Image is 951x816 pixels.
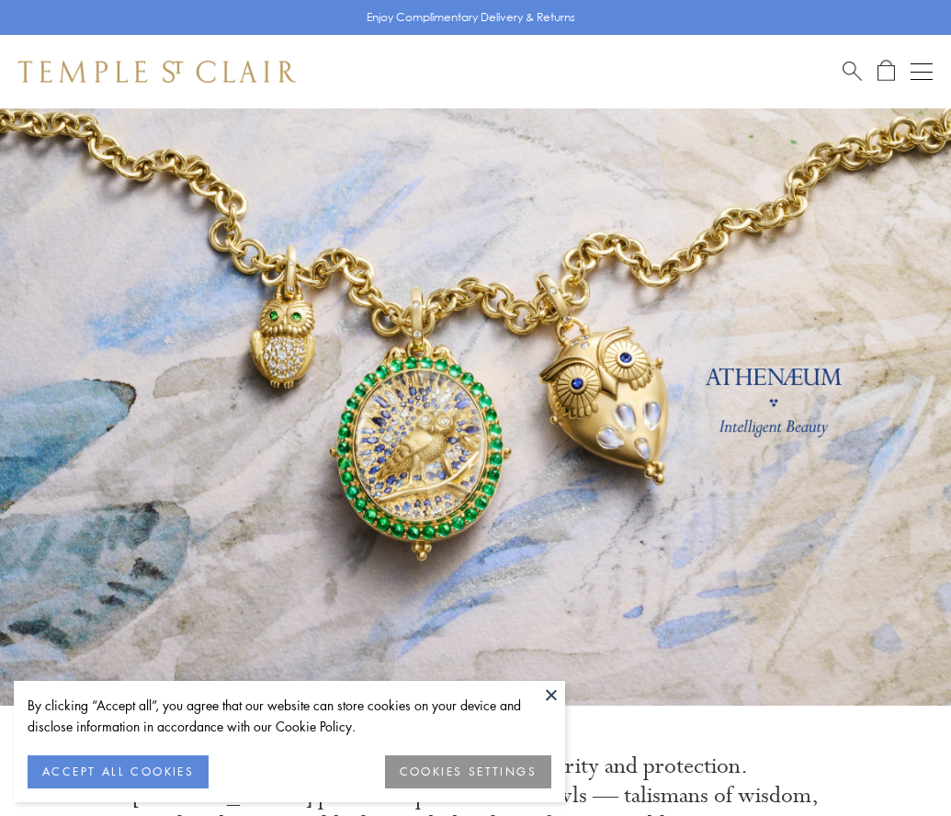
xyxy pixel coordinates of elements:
[385,755,551,788] button: COOKIES SETTINGS
[28,695,551,737] div: By clicking “Accept all”, you agree that our website can store cookies on your device and disclos...
[18,61,296,83] img: Temple St. Clair
[367,8,575,27] p: Enjoy Complimentary Delivery & Returns
[843,60,862,83] a: Search
[28,755,209,788] button: ACCEPT ALL COOKIES
[911,61,933,83] button: Open navigation
[877,60,895,83] a: Open Shopping Bag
